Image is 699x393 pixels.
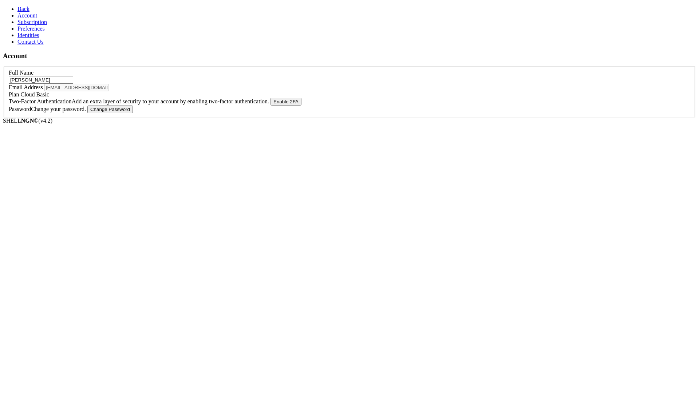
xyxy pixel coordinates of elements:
label: Two-Factor Authentication [9,98,270,104]
a: Contact Us [17,39,44,45]
h3: Account [3,52,696,60]
b: NGN [21,118,34,124]
a: Identities [17,32,39,38]
span: Add an extra layer of security to your account by enabling two-factor authentication. [72,98,269,104]
a: Account [17,12,37,19]
span: Change your password. [31,106,86,112]
label: Plan [9,91,49,98]
button: Enable 2FA [270,98,301,106]
label: Password [9,106,87,112]
label: Email Address [9,84,43,90]
span: 4.2.0 [39,118,53,124]
button: Change Password [87,106,133,113]
span: SHELL © [3,118,52,124]
a: Back [17,6,29,12]
input: Full Name [9,76,73,84]
a: Preferences [17,25,45,32]
a: Subscription [17,19,47,25]
span: Cloud Basic [20,91,49,98]
label: Full Name [9,70,33,76]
